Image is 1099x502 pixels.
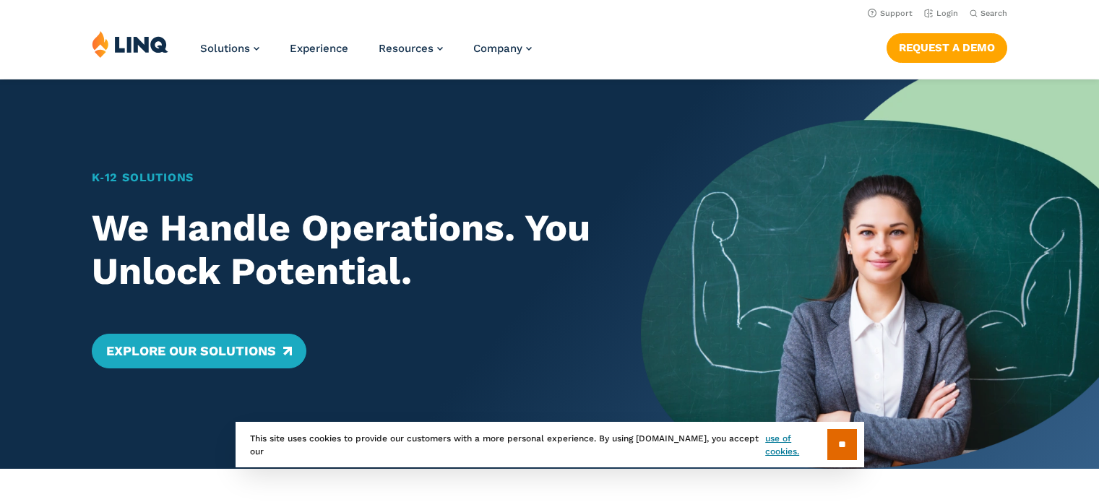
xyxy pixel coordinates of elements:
a: use of cookies. [765,432,827,458]
a: Experience [290,42,348,55]
img: Home Banner [641,79,1099,469]
h1: K‑12 Solutions [92,169,597,186]
a: Company [473,42,532,55]
span: Search [981,9,1007,18]
img: LINQ | K‑12 Software [92,30,168,58]
a: Login [924,9,958,18]
span: Resources [379,42,434,55]
a: Solutions [200,42,259,55]
span: Company [473,42,522,55]
a: Request a Demo [887,33,1007,62]
a: Resources [379,42,443,55]
span: Solutions [200,42,250,55]
div: This site uses cookies to provide our customers with a more personal experience. By using [DOMAIN... [236,422,864,467]
h2: We Handle Operations. You Unlock Potential. [92,207,597,293]
a: Explore Our Solutions [92,334,306,368]
a: Support [868,9,913,18]
nav: Button Navigation [887,30,1007,62]
button: Open Search Bar [970,8,1007,19]
nav: Primary Navigation [200,30,532,78]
